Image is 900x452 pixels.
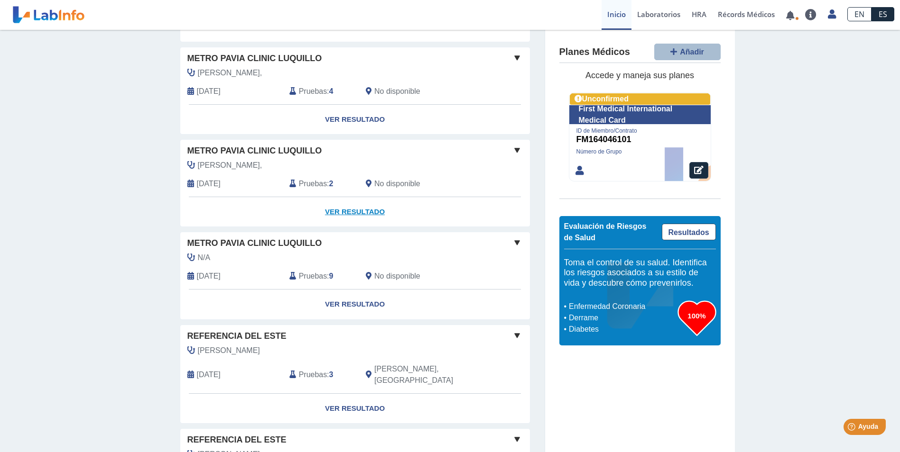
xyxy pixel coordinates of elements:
[374,363,479,386] span: Fajardo, PR
[678,310,716,322] h3: 100%
[198,67,262,79] span: Duprey,
[374,271,420,282] span: No disponible
[872,7,894,21] a: ES
[692,9,706,19] span: HRA
[680,48,704,56] span: Añadir
[197,178,221,190] span: 2025-04-01
[197,369,221,380] span: 2024-06-24
[329,87,334,95] b: 4
[566,312,678,324] li: Derrame
[847,7,872,21] a: EN
[329,272,334,280] b: 9
[559,46,630,58] h4: Planes Médicos
[180,197,530,227] a: Ver Resultado
[282,271,359,282] div: :
[180,289,530,319] a: Ver Resultado
[187,434,287,446] span: Referencia del Este
[654,44,721,61] button: Añadir
[187,237,322,250] span: Metro Pavia Clinic Luquillo
[187,145,322,157] span: Metro Pavia Clinic Luquillo
[564,222,647,242] span: Evaluación de Riesgos de Salud
[180,105,530,135] a: Ver Resultado
[187,52,322,65] span: Metro Pavia Clinic Luquillo
[299,178,327,190] span: Pruebas
[585,71,694,81] span: Accede y maneja sus planes
[197,271,221,282] span: 2025-03-03
[374,178,420,190] span: No disponible
[662,224,716,240] a: Resultados
[564,258,716,289] h5: Toma el control de su salud. Identifica los riesgos asociados a su estilo de vida y descubre cómo...
[282,363,359,386] div: :
[299,271,327,282] span: Pruebas
[282,178,359,190] div: :
[198,345,260,356] span: Duprey Colon, Alexis
[374,86,420,97] span: No disponible
[180,394,530,424] a: Ver Resultado
[329,180,334,188] b: 2
[198,252,211,263] span: N/A
[566,301,678,312] li: Enfermedad Coronaria
[566,324,678,335] li: Diabetes
[299,369,327,380] span: Pruebas
[198,160,262,171] span: Ramirez,
[197,86,221,97] span: 2025-04-21
[329,371,334,379] b: 3
[299,86,327,97] span: Pruebas
[816,415,890,442] iframe: Help widget launcher
[187,330,287,343] span: Referencia del Este
[282,86,359,97] div: :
